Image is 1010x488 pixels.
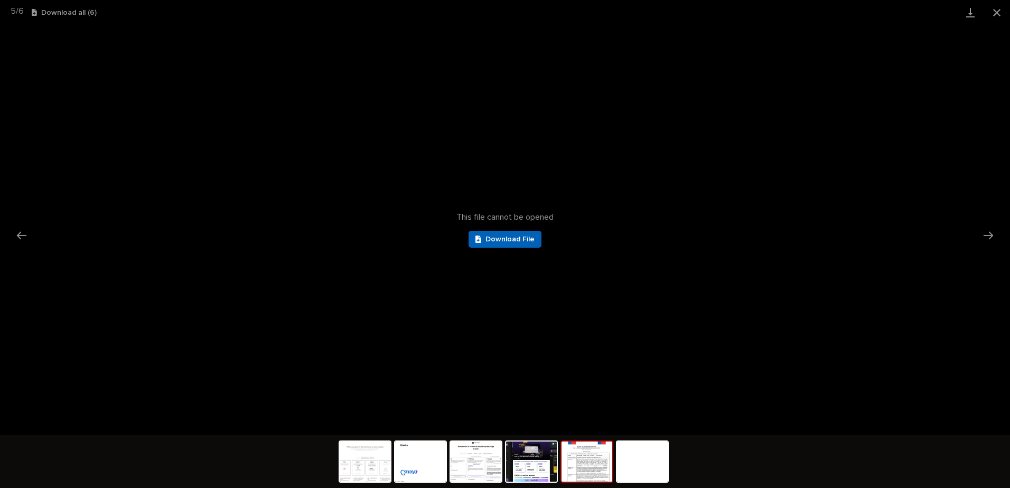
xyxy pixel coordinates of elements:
img: https%3A%2F%2Fv5.airtableusercontent.com%2Fv3%2Fu%2F45%2F45%2F1758556800000%2FWzyBsB-p5o-wFH-Nol9... [340,442,390,482]
a: Download File [469,231,541,248]
img: https%3A%2F%2Fv5.airtableusercontent.com%2Fv3%2Fu%2F45%2F45%2F1758556800000%2FPnlZ7jc3jTtbecRZkTh... [395,442,446,482]
button: Download all (6) [32,9,97,16]
img: https%3A%2F%2Fv5.airtableusercontent.com%2Fv3%2Fu%2F45%2F45%2F1758556800000%2FOBPX-a0fYqUE2LGdGuu... [506,442,557,482]
span: 6 [18,7,24,15]
img: https%3A%2F%2Fv5.airtableusercontent.com%2Fv3%2Fu%2F45%2F45%2F1758556800000%2F3wVc-oxcxfnrdL7QwNk... [562,442,612,482]
span: 5 [11,7,16,15]
img: https%3A%2F%2Fv5.airtableusercontent.com%2Fv3%2Fu%2F45%2F45%2F1758556800000%2FwvXugMCCuSmreufqsBI... [617,442,668,482]
span: This file cannot be opened [456,212,554,222]
img: https%3A%2F%2Fv5.airtableusercontent.com%2Fv3%2Fu%2F45%2F45%2F1758556800000%2F4RicHokGPKILQxL8Fv1... [451,442,501,482]
button: Next slide [977,225,999,246]
button: Previous slide [11,225,33,246]
span: Download File [485,236,535,243]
